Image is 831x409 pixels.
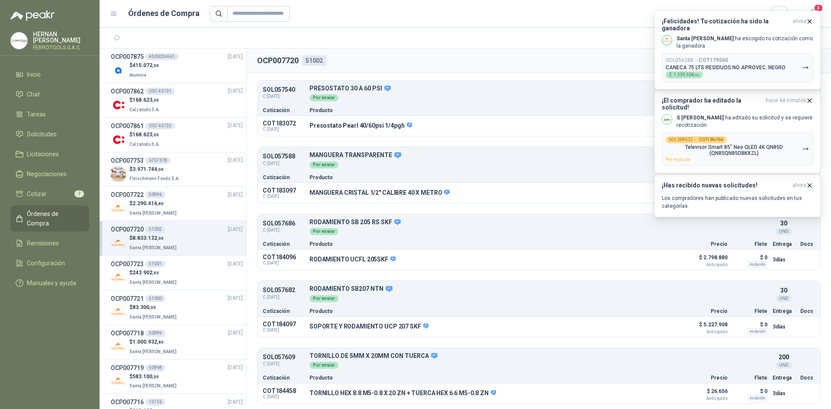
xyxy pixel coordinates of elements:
img: Company Logo [111,305,126,320]
span: Anticipado [684,330,728,334]
a: OCP00772151000[DATE] Company Logo$83.300,00Santa [PERSON_NAME] [111,294,243,321]
span: ,00 [152,374,159,379]
p: 3 días [773,388,795,399]
div: OSC 43731 [145,88,175,95]
p: Cotización [263,242,304,247]
a: Cotizar7 [10,186,89,202]
p: TORNILLO HEX 8.8 M5-0.8 X 20 ZN + TUERCA HEX 6.6 M5-0.8 ZN [309,390,496,397]
p: $ [129,61,159,70]
span: 243.902 [132,270,159,276]
div: UND [776,295,792,302]
p: RODAMIENTO SB 205 RS SKF [309,219,767,226]
span: C: [DATE] [263,127,304,132]
img: Company Logo [662,115,672,124]
span: C: [DATE] [263,294,304,301]
p: COT184096 [263,254,304,261]
span: Fleischmann Foods S.A. [129,176,180,181]
span: Chat [27,90,40,99]
div: 50998 [145,364,165,371]
span: C: [DATE] [263,227,304,234]
span: ,80 [157,201,164,206]
span: [DATE] [228,87,243,95]
p: 3 días [773,254,795,265]
span: 3.971.744 [132,166,164,172]
p: MANGUERA TRANSPARENTE [309,151,767,159]
span: Órdenes de Compra [27,209,81,228]
img: Company Logo [11,32,27,49]
span: Por recotizar [666,157,691,162]
a: Negociaciones [10,166,89,182]
h3: OCP007753 [111,156,144,165]
h3: OCP007721 [111,294,144,303]
p: Docs [800,309,815,314]
p: $ [129,96,161,104]
span: 168.623 [132,132,159,138]
span: Santa [PERSON_NAME] [129,211,177,216]
p: Entrega [773,309,795,314]
p: Precio [684,375,728,380]
a: Licitaciones [10,146,89,162]
div: Por enviar [309,362,338,369]
span: C: [DATE] [263,194,304,199]
div: UND [776,228,792,235]
span: C: [DATE] [263,394,304,399]
img: Company Logo [111,201,126,216]
img: Company Logo [111,63,126,78]
p: Producto [309,108,679,113]
div: 51002 [145,226,165,233]
p: Flete [733,242,767,247]
span: Santa [PERSON_NAME] [129,245,177,250]
p: Docs [800,242,815,247]
a: OCP00771950998[DATE] Company Logo$583.100,00Santa [PERSON_NAME] [111,363,243,390]
a: OCP00772250996[DATE] Company Logo$2.290.416,80Santa [PERSON_NAME] [111,190,243,217]
div: OSC 43732 [145,122,175,129]
div: 51001 [145,261,165,267]
b: COT179560 [699,57,728,63]
p: COT183072 [263,120,304,127]
span: [DATE] [228,156,243,164]
p: SOL057588 [263,153,304,160]
span: C: [DATE] [263,261,304,266]
p: $ [129,373,178,381]
span: hace 44 minutos [766,97,806,111]
p: $ [129,303,178,312]
span: [DATE] [228,294,243,303]
span: Negociaciones [27,169,67,179]
p: RODAMIENTO UCFL 205SKF [309,256,396,264]
span: [DATE] [228,191,243,199]
span: C: [DATE] [263,160,304,167]
span: Manuales y ayuda [27,278,76,288]
p: 200 [779,352,789,362]
span: 583.100 [132,374,159,380]
a: Tareas [10,106,89,122]
b: S [PERSON_NAME] [676,115,724,121]
div: Incluido [747,261,767,268]
p: Precio [684,309,728,314]
div: $ [666,71,703,78]
h3: OCP007719 [111,363,144,373]
p: Producto [309,242,679,247]
p: SOL057686 [263,220,304,227]
span: 168.623 [132,97,159,103]
p: Cotización [263,375,304,380]
a: OCP00772051002[DATE] Company Logo$8.833.132,00Santa [PERSON_NAME] [111,225,243,252]
div: Por enviar [309,228,338,235]
span: Tareas [27,109,46,119]
button: ¡El comprador ha editado la solicitud!hace 44 minutos Company LogoS [PERSON_NAME] ha editado su s... [654,90,821,173]
div: 6757378 [145,157,171,164]
p: $ 5.227.908 [684,319,728,334]
span: ,80 [157,340,164,345]
div: 51002 [302,55,326,66]
span: 415.072 [132,62,159,68]
p: Flete [733,309,767,314]
div: 4500036561 [145,53,178,60]
p: $ 0 [733,252,767,263]
span: ,00 [152,132,159,137]
p: HERNAN [PERSON_NAME] [33,31,89,43]
p: $ [129,200,178,208]
span: [DATE] [228,122,243,130]
img: Logo peakr [10,10,55,21]
span: 1.239.504 [673,73,699,77]
b: Santa [PERSON_NAME] [676,35,734,42]
a: OCP0077536757378[DATE] Company Logo$3.971.744,00Fleischmann Foods S.A. [111,156,243,183]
